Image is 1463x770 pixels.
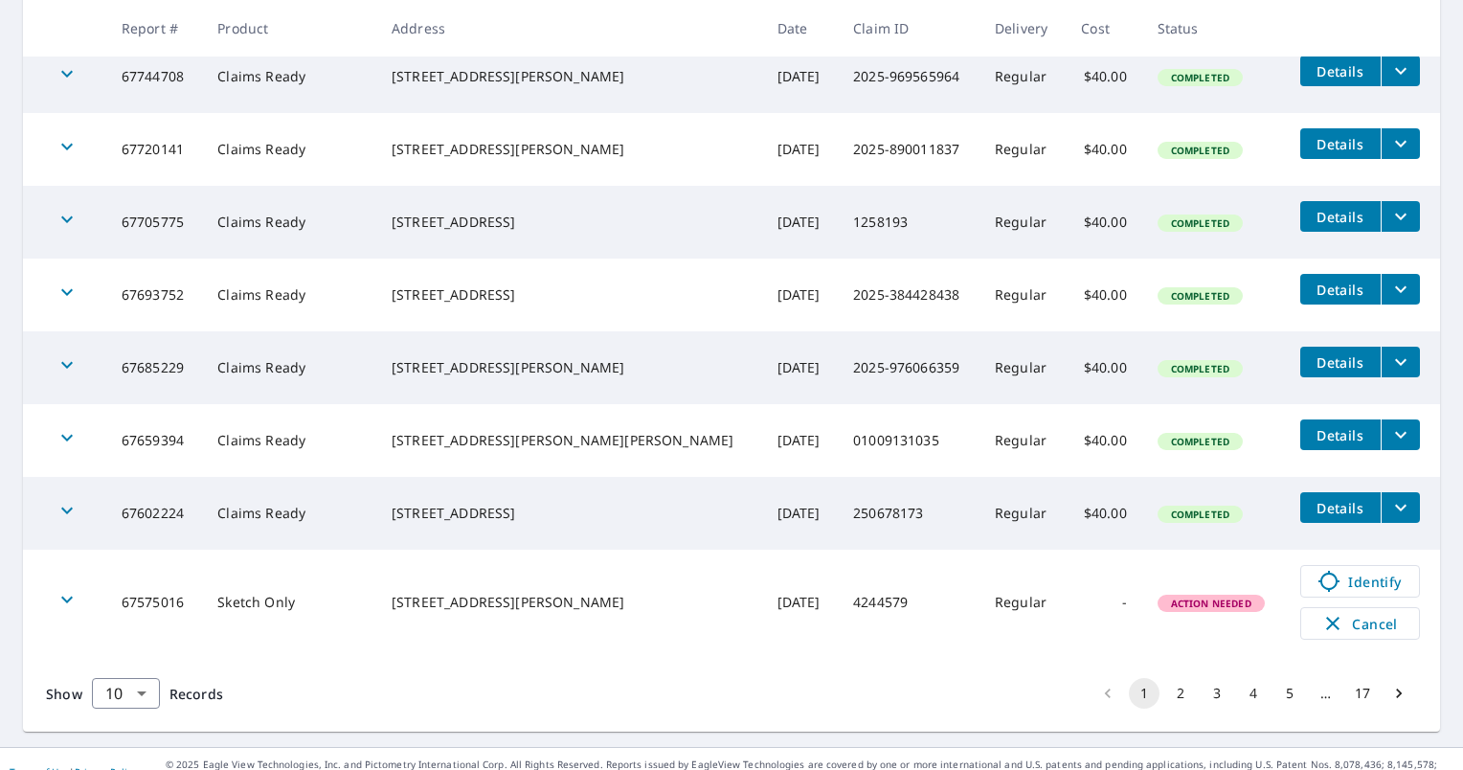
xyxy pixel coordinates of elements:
span: Completed [1159,71,1241,84]
td: Regular [979,259,1066,331]
button: detailsBtn-67705775 [1300,201,1381,232]
button: filesDropdownBtn-67685229 [1381,347,1420,377]
td: [DATE] [762,550,839,655]
span: Completed [1159,508,1241,521]
td: 67705775 [106,186,203,259]
td: [DATE] [762,477,839,550]
button: filesDropdownBtn-67720141 [1381,128,1420,159]
td: 67720141 [106,113,203,186]
span: Details [1312,499,1369,517]
button: filesDropdownBtn-67602224 [1381,492,1420,523]
td: $40.00 [1066,259,1142,331]
span: Completed [1159,362,1241,375]
span: Details [1312,281,1369,299]
td: 67693752 [106,259,203,331]
div: 10 [92,667,160,720]
span: Completed [1159,216,1241,230]
button: filesDropdownBtn-67659394 [1381,419,1420,450]
span: Cancel [1320,612,1400,635]
td: $40.00 [1066,477,1142,550]
span: Action Needed [1159,597,1263,610]
td: 2025-976066359 [838,331,979,404]
div: [STREET_ADDRESS] [392,213,747,232]
td: [DATE] [762,331,839,404]
button: detailsBtn-67744708 [1300,56,1381,86]
td: Claims Ready [202,186,376,259]
button: Go to next page [1384,678,1414,709]
button: Go to page 17 [1347,678,1378,709]
span: Show [46,685,82,703]
button: Go to page 4 [1238,678,1269,709]
td: 2025-890011837 [838,113,979,186]
td: [DATE] [762,259,839,331]
a: Identify [1300,565,1420,598]
span: Details [1312,62,1369,80]
td: Claims Ready [202,113,376,186]
td: Regular [979,404,1066,477]
div: [STREET_ADDRESS][PERSON_NAME] [392,593,747,612]
div: [STREET_ADDRESS][PERSON_NAME] [392,140,747,159]
div: Show 10 records [92,678,160,709]
div: [STREET_ADDRESS][PERSON_NAME] [392,358,747,377]
td: Claims Ready [202,259,376,331]
span: Completed [1159,289,1241,303]
span: Details [1312,426,1369,444]
td: Regular [979,550,1066,655]
button: filesDropdownBtn-67705775 [1381,201,1420,232]
button: detailsBtn-67685229 [1300,347,1381,377]
span: Records [169,685,223,703]
div: … [1311,684,1341,703]
button: Cancel [1300,607,1420,640]
td: 01009131035 [838,404,979,477]
button: detailsBtn-67693752 [1300,274,1381,305]
td: 67575016 [106,550,203,655]
button: filesDropdownBtn-67744708 [1381,56,1420,86]
td: $40.00 [1066,186,1142,259]
button: page 1 [1129,678,1159,709]
td: $40.00 [1066,331,1142,404]
div: [STREET_ADDRESS] [392,285,747,305]
td: Claims Ready [202,477,376,550]
td: 67685229 [106,331,203,404]
td: Regular [979,331,1066,404]
td: - [1066,550,1142,655]
button: filesDropdownBtn-67693752 [1381,274,1420,305]
button: detailsBtn-67602224 [1300,492,1381,523]
td: Regular [979,186,1066,259]
div: [STREET_ADDRESS] [392,504,747,523]
td: [DATE] [762,40,839,113]
td: Regular [979,113,1066,186]
button: detailsBtn-67659394 [1300,419,1381,450]
td: Claims Ready [202,404,376,477]
td: Regular [979,477,1066,550]
div: [STREET_ADDRESS][PERSON_NAME] [392,67,747,86]
td: Regular [979,40,1066,113]
td: 1258193 [838,186,979,259]
td: 2025-384428438 [838,259,979,331]
span: Completed [1159,144,1241,157]
td: 4244579 [838,550,979,655]
td: 2025-969565964 [838,40,979,113]
button: detailsBtn-67720141 [1300,128,1381,159]
td: 250678173 [838,477,979,550]
td: [DATE] [762,404,839,477]
td: $40.00 [1066,404,1142,477]
td: Claims Ready [202,331,376,404]
td: 67659394 [106,404,203,477]
div: [STREET_ADDRESS][PERSON_NAME][PERSON_NAME] [392,431,747,450]
span: Details [1312,135,1369,153]
td: $40.00 [1066,113,1142,186]
nav: pagination navigation [1090,678,1417,709]
td: [DATE] [762,113,839,186]
td: $40.00 [1066,40,1142,113]
td: 67602224 [106,477,203,550]
td: [DATE] [762,186,839,259]
span: Details [1312,208,1369,226]
td: Sketch Only [202,550,376,655]
span: Details [1312,353,1369,372]
button: Go to page 3 [1202,678,1232,709]
td: 67744708 [106,40,203,113]
button: Go to page 2 [1165,678,1196,709]
button: Go to page 5 [1274,678,1305,709]
span: Identify [1313,570,1407,593]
